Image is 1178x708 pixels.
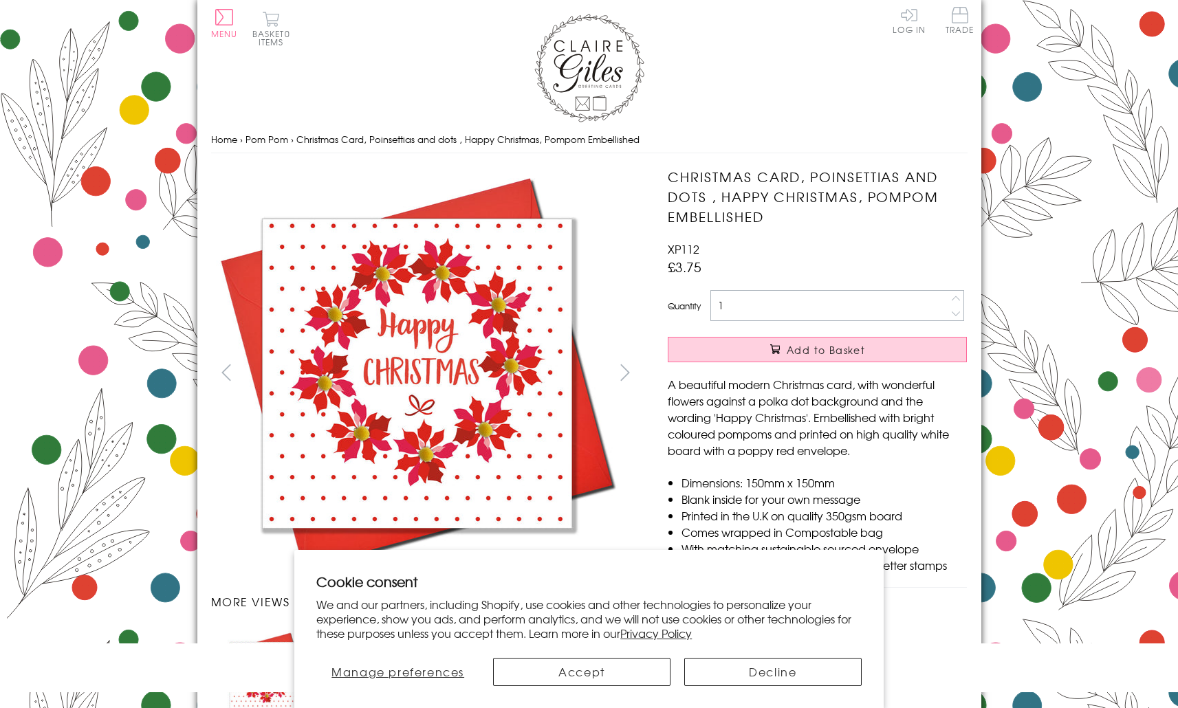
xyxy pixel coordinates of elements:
button: Accept [493,658,670,686]
h1: Christmas Card, Poinsettias and dots , Happy Christmas, Pompom Embellished [668,167,967,226]
button: Manage preferences [316,658,479,686]
p: We and our partners, including Shopify, use cookies and other technologies to personalize your ex... [316,597,862,640]
span: Menu [211,27,238,40]
a: Trade [946,7,974,36]
button: Menu [211,9,238,38]
span: Manage preferences [331,663,464,680]
span: › [240,133,243,146]
h3: More views [211,593,641,610]
a: Pom Pom [246,133,288,146]
li: Dimensions: 150mm x 150mm [681,474,967,491]
h2: Cookie consent [316,572,862,591]
span: £3.75 [668,257,701,276]
button: Add to Basket [668,337,967,362]
img: Claire Giles Greetings Cards [534,14,644,122]
span: Trade [946,7,974,34]
span: XP112 [668,241,699,257]
img: Christmas Card, Poinsettias and dots , Happy Christmas, Pompom Embellished [640,167,1053,579]
button: Decline [684,658,862,686]
img: Christmas Card, Poinsettias and dots , Happy Christmas, Pompom Embellished [210,167,623,579]
button: next [609,357,640,388]
a: Home [211,133,237,146]
span: Add to Basket [787,343,865,357]
span: 0 items [259,27,290,48]
li: Printed in the U.K on quality 350gsm board [681,507,967,524]
li: With matching sustainable sourced envelope [681,540,967,557]
span: Christmas Card, Poinsettias and dots , Happy Christmas, Pompom Embellished [296,133,640,146]
button: Basket0 items [252,11,290,46]
p: A beautiful modern Christmas card, with wonderful flowers against a polka dot background and the ... [668,376,967,458]
a: Log In [893,7,926,34]
span: › [291,133,294,146]
button: prev [211,357,242,388]
label: Quantity [668,300,701,312]
li: Blank inside for your own message [681,491,967,507]
nav: breadcrumbs [211,126,968,154]
a: Privacy Policy [620,625,692,641]
li: Comes wrapped in Compostable bag [681,524,967,540]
